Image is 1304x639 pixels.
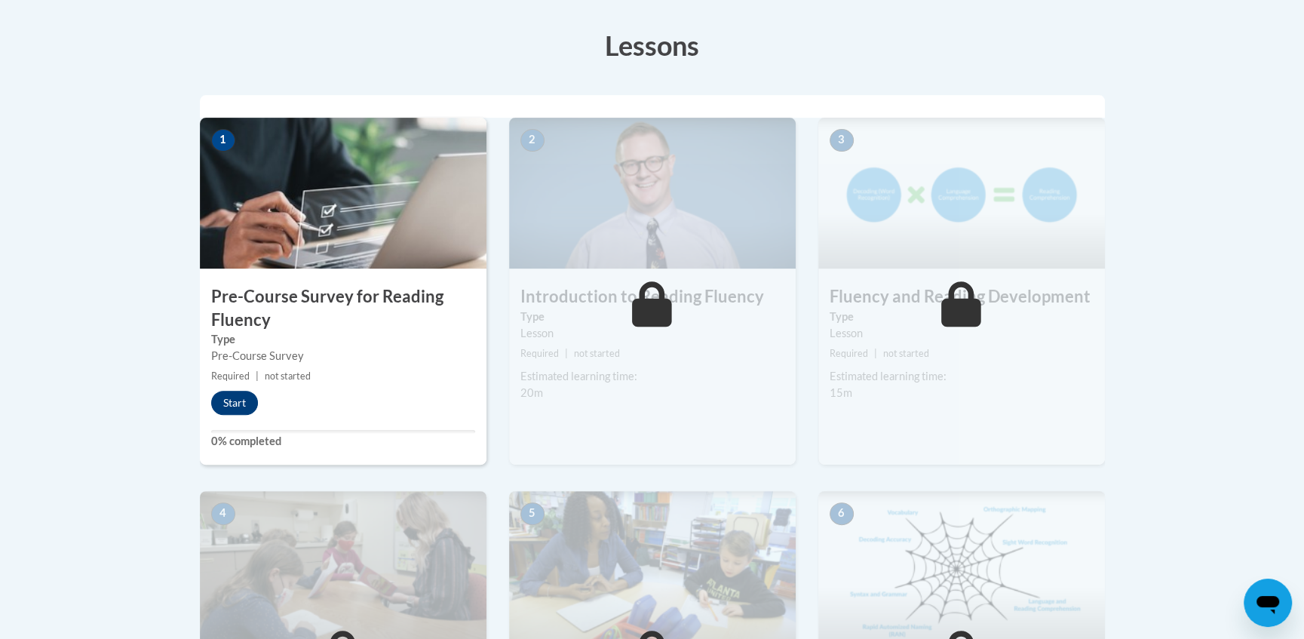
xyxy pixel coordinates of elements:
[520,129,545,152] span: 2
[830,502,854,525] span: 6
[1244,579,1292,627] iframe: Button to launch messaging window
[830,368,1094,385] div: Estimated learning time:
[211,370,250,382] span: Required
[509,285,796,309] h3: Introduction to Reading Fluency
[565,348,568,359] span: |
[520,325,784,342] div: Lesson
[211,331,475,348] label: Type
[830,309,1094,325] label: Type
[574,348,620,359] span: not started
[520,502,545,525] span: 5
[520,348,559,359] span: Required
[830,386,852,399] span: 15m
[520,368,784,385] div: Estimated learning time:
[211,348,475,364] div: Pre-Course Survey
[883,348,929,359] span: not started
[818,285,1105,309] h3: Fluency and Reading Development
[830,129,854,152] span: 3
[200,118,486,269] img: Course Image
[256,370,259,382] span: |
[200,26,1105,64] h3: Lessons
[818,118,1105,269] img: Course Image
[211,433,475,450] label: 0% completed
[265,370,311,382] span: not started
[200,285,486,332] h3: Pre-Course Survey for Reading Fluency
[830,348,868,359] span: Required
[211,502,235,525] span: 4
[509,118,796,269] img: Course Image
[211,129,235,152] span: 1
[211,391,258,415] button: Start
[520,386,543,399] span: 20m
[520,309,784,325] label: Type
[830,325,1094,342] div: Lesson
[874,348,877,359] span: |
